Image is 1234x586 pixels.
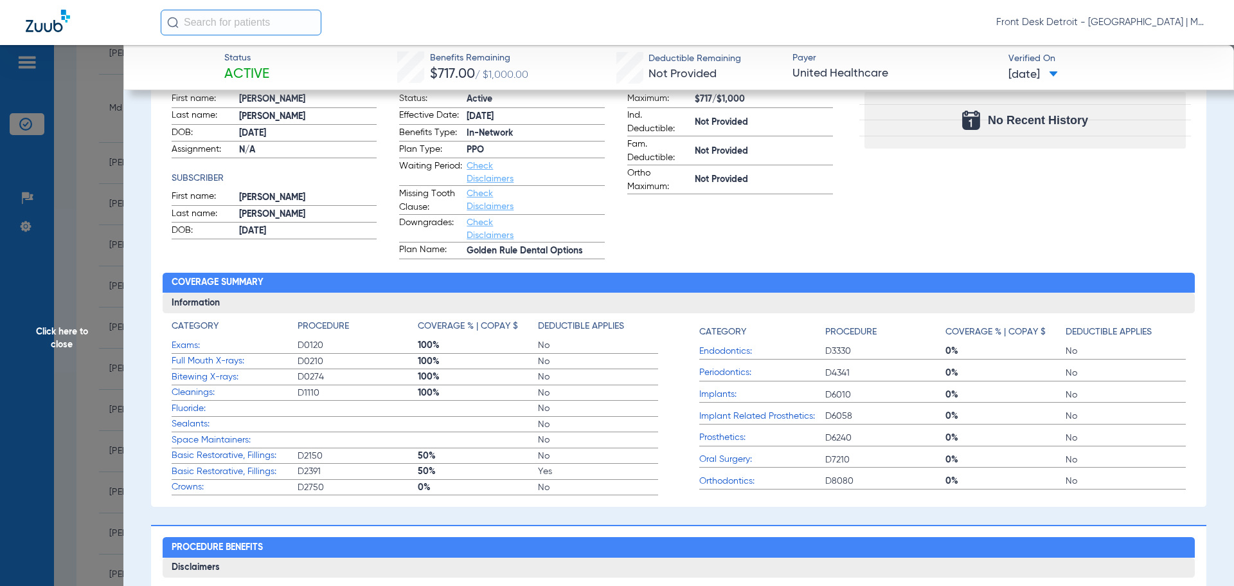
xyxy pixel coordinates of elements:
span: No [1066,475,1186,488]
span: D0274 [298,371,418,383]
h3: Information [163,293,1195,313]
span: Space Maintainers: [172,434,298,447]
span: No [538,434,658,446]
span: 50% [418,450,538,462]
span: D3330 [825,345,945,358]
span: Verified On [1008,52,1213,66]
span: 0% [945,345,1066,358]
span: Not Provided [695,145,833,158]
span: [PERSON_NAME] [239,110,377,124]
span: D0210 [298,355,418,368]
app-breakdown-title: Coverage % | Copay $ [418,320,538,338]
span: [PERSON_NAME] [239,208,377,221]
span: No [1066,432,1186,444]
span: Missing Tooth Clause: [399,187,462,214]
span: Not Provided [695,173,833,187]
span: Assignment: [172,143,235,158]
span: Downgrades: [399,216,462,242]
span: Benefits Remaining [430,51,528,65]
span: PPO [467,143,605,157]
span: Implant Related Prosthetics: [699,410,825,423]
span: Status: [399,92,462,107]
h4: Deductible Applies [1066,325,1152,339]
span: Last name: [172,207,235,223]
span: Exams: [172,339,298,353]
span: [PERSON_NAME] [239,191,377,205]
span: Cleanings: [172,386,298,399]
span: No [1066,453,1186,466]
span: [DATE] [239,127,377,140]
app-breakdown-title: Deductible Applies [538,320,658,338]
span: D0120 [298,339,418,352]
span: Crowns: [172,481,298,494]
span: [DATE] [467,110,605,124]
span: 100% [418,387,538,399]
span: Basic Restorative, Fillings: [172,465,298,479]
span: N/A [239,143,377,157]
span: No [1066,389,1186,401]
span: Maximum: [627,92,690,107]
span: No Recent History [988,114,1088,127]
span: Ind. Deductible: [627,109,690,136]
span: $717/$1,000 [695,93,833,106]
span: Active [224,66,269,84]
span: Oral Surgery: [699,453,825,466]
span: First name: [172,190,235,205]
app-breakdown-title: Deductible Applies [1066,320,1186,343]
div: Chat Widget [1170,524,1234,586]
span: 50% [418,465,538,478]
img: Search Icon [167,17,179,28]
span: Full Mouth X-rays: [172,354,298,368]
span: D2150 [298,450,418,462]
span: DOB: [172,126,235,142]
span: 0% [945,432,1066,444]
a: Check Disclaimers [467,161,514,183]
span: Implants: [699,388,825,401]
span: No [538,481,658,494]
span: In-Network [467,127,605,140]
span: Plan Type: [399,143,462,158]
span: No [538,387,658,399]
span: 100% [418,355,538,368]
span: No [538,450,658,462]
span: First name: [172,92,235,107]
span: Status [224,51,269,65]
span: D4341 [825,367,945,380]
h2: Procedure Benefits [163,537,1195,558]
span: Effective Date: [399,109,462,124]
span: Not Provided [695,116,833,129]
img: Zuub Logo [26,10,70,32]
input: Search for patients [161,10,321,35]
span: No [538,371,658,383]
span: 0% [945,410,1066,423]
img: Calendar [962,111,980,130]
span: 0% [945,475,1066,488]
span: Golden Rule Dental Options [467,244,605,258]
span: Plan Name: [399,243,462,259]
h3: Disclaimers [163,558,1195,578]
span: Not Provided [648,68,717,80]
span: Front Desk Detroit - [GEOGRAPHIC_DATA] | My Community Dental Centers [996,16,1208,29]
span: Basic Restorative, Fillings: [172,449,298,462]
span: 0% [945,389,1066,401]
app-breakdown-title: Procedure [825,320,945,343]
span: 0% [418,481,538,494]
span: D2750 [298,481,418,494]
span: Bitewing X-rays: [172,371,298,384]
span: No [538,418,658,431]
span: DOB: [172,224,235,239]
a: Check Disclaimers [467,189,514,211]
span: 0% [945,367,1066,380]
span: No [1066,345,1186,358]
span: Ortho Maximum: [627,167,690,194]
span: D7210 [825,453,945,466]
span: 0% [945,453,1066,466]
span: Deductible Remaining [648,52,741,66]
h4: Procedure [825,325,877,339]
span: [DATE] [1008,67,1058,83]
h2: Coverage Summary [163,273,1195,293]
span: Prosthetics: [699,431,825,444]
span: Sealants: [172,417,298,431]
span: D6058 [825,410,945,423]
h4: Subscriber [172,172,377,185]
